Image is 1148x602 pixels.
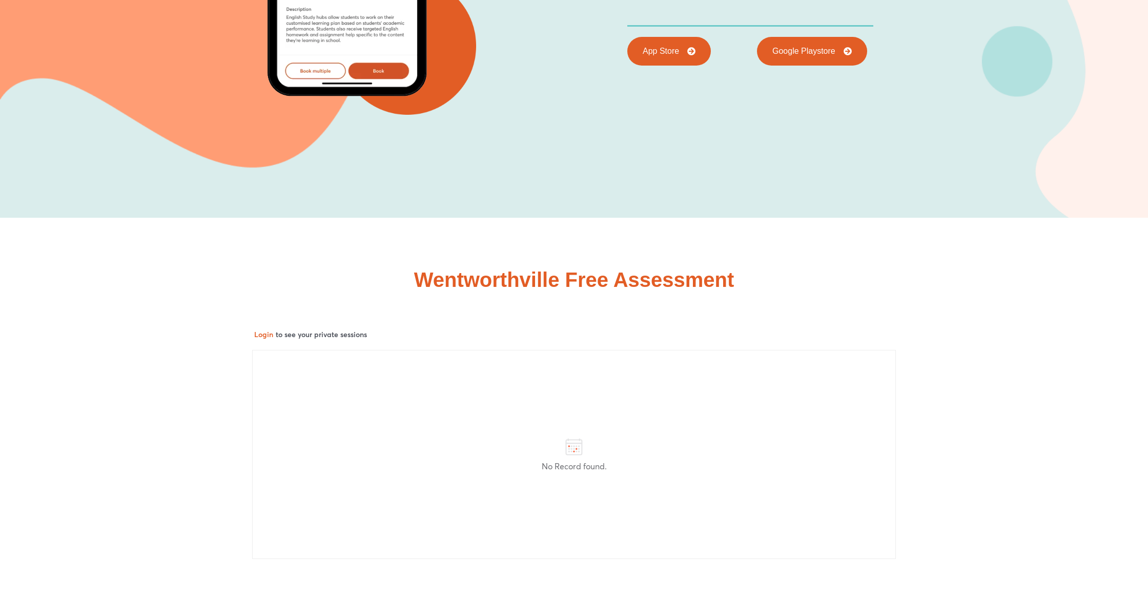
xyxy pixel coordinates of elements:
a: App Store [627,37,711,66]
span: Google Playstore [772,47,835,55]
span: App Store [643,47,679,55]
iframe: Chat Widget [972,486,1148,602]
h2: Wentworthville Free Assessment [414,269,734,290]
a: Google Playstore [757,37,867,66]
